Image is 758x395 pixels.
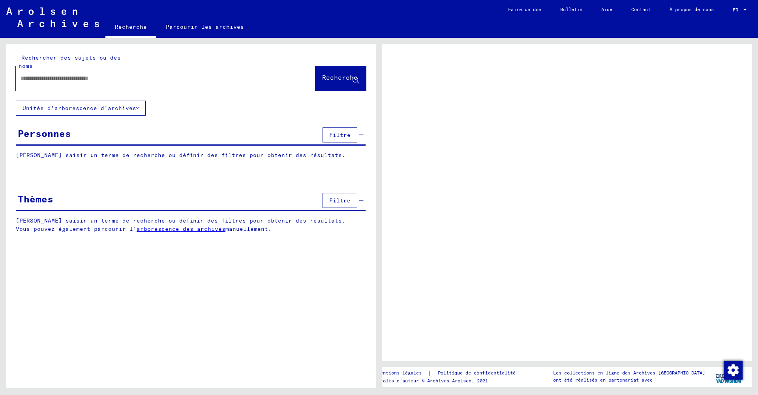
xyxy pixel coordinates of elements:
[724,361,743,380] img: Modifier le consentement
[329,197,351,204] font: Filtre
[16,152,345,159] font: [PERSON_NAME] saisir un terme de recherche ou définir des filtres pour obtenir des résultats.
[553,370,705,376] font: Les collections en ligne des Archives [GEOGRAPHIC_DATA]
[323,127,357,142] button: Filtre
[428,369,432,376] font: |
[166,23,244,30] font: Parcourir les archives
[156,17,253,36] a: Parcourir les archives
[6,7,99,27] img: Arolsen_neg.svg
[438,370,516,376] font: Politique de confidentialité
[105,17,156,38] a: Recherche
[18,193,53,205] font: Thèmes
[225,225,272,232] font: manuellement.
[553,377,653,383] font: ont été réalisés en partenariat avec
[137,225,225,232] a: arborescence des archives
[631,6,651,12] font: Contact
[323,193,357,208] button: Filtre
[560,6,582,12] font: Bulletin
[315,66,366,91] button: Recherche
[16,225,137,232] font: Vous pouvez également parcourir l'
[322,73,358,81] font: Recherche
[115,23,147,30] font: Recherche
[19,54,121,69] font: Rechercher des sujets ou des noms
[377,370,422,376] font: Mentions légales
[16,101,146,116] button: Unités d'arborescence d'archives
[601,6,612,12] font: Aide
[18,127,71,139] font: Personnes
[377,378,488,384] font: Droits d'auteur © Archives Arolsen, 2021
[23,105,136,112] font: Unités d'arborescence d'archives
[670,6,714,12] font: À propos de nous
[723,360,742,379] div: Modifier le consentement
[508,6,541,12] font: Faire un don
[432,369,525,377] a: Politique de confidentialité
[733,7,738,13] font: FR
[714,367,744,386] img: yv_logo.png
[16,217,345,224] font: [PERSON_NAME] saisir un terme de recherche ou définir des filtres pour obtenir des résultats.
[377,369,428,377] a: Mentions légales
[329,131,351,139] font: Filtre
